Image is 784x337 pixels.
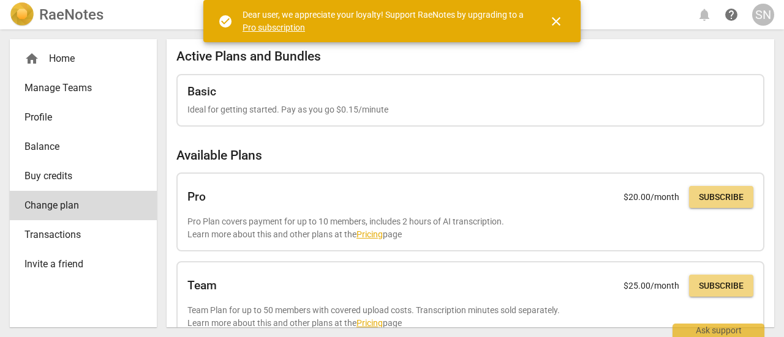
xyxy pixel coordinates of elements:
[10,2,34,27] img: Logo
[243,9,527,34] div: Dear user, we appreciate your loyalty! Support RaeNotes by upgrading to a
[689,275,753,297] button: Subscribe
[10,250,157,279] a: Invite a friend
[624,191,679,204] p: $ 20.00 /month
[549,14,563,29] span: close
[624,280,679,292] p: $ 25.00 /month
[356,229,383,239] a: Pricing
[187,85,216,98] h2: Basic
[541,7,571,36] button: Close
[689,186,753,208] button: Subscribe
[24,51,39,66] span: home
[187,304,753,329] p: Team Plan for up to 50 members with covered upload costs. Transcription minutes sold separately. ...
[176,148,764,163] h2: Available Plans
[10,220,157,250] a: Transactions
[187,103,753,116] p: Ideal for getting started. Pay as you go $0.15/minute
[10,103,157,132] a: Profile
[187,215,753,240] p: Pro Plan covers payment for up to 10 members, includes 2 hours of AI transcription. Learn more ab...
[752,4,774,26] button: SN
[24,198,132,213] span: Change plan
[176,49,764,64] h2: Active Plans and Bundles
[720,4,742,26] a: Help
[24,81,132,95] span: Manage Teams
[187,190,206,204] h2: Pro
[24,169,132,183] span: Buy credits
[10,132,157,161] a: Balance
[24,228,132,242] span: Transactions
[24,139,132,154] span: Balance
[10,73,157,103] a: Manage Teams
[39,6,104,23] h2: RaeNotes
[699,191,744,204] span: Subscribe
[218,14,233,29] span: check_circle
[724,7,739,22] span: help
[10,44,157,73] div: Home
[10,161,157,191] a: Buy credits
[24,51,132,66] div: Home
[243,23,305,32] a: Pro subscription
[699,280,744,292] span: Subscribe
[24,110,132,125] span: Profile
[673,324,764,337] div: Ask support
[187,279,217,292] h2: Team
[10,2,104,27] a: LogoRaeNotes
[356,318,383,328] a: Pricing
[10,191,157,220] a: Change plan
[24,257,132,272] span: Invite a friend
